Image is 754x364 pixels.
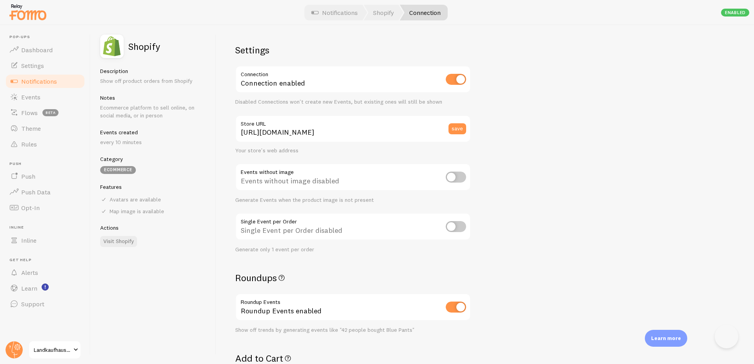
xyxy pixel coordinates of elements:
h5: Events created [100,129,207,136]
span: Landkaufhaus [PERSON_NAME] [34,345,71,355]
img: fomo-relay-logo-orange.svg [8,2,48,22]
div: Learn more [645,330,687,347]
span: Inline [9,225,86,230]
a: Opt-In [5,200,86,216]
span: Notifications [21,77,57,85]
a: Rules [5,136,86,152]
a: Push Data [5,184,86,200]
span: Push [21,172,35,180]
span: Settings [21,62,44,70]
button: save [448,123,466,134]
div: Events without image disabled [235,163,471,192]
a: Flows beta [5,105,86,121]
span: Support [21,300,44,308]
span: Events [21,93,40,101]
span: Alerts [21,269,38,276]
a: Dashboard [5,42,86,58]
div: Single Event per Order disabled [235,213,471,241]
p: every 10 minutes [100,138,207,146]
h5: Category [100,155,207,163]
span: Pop-ups [9,35,86,40]
h5: Description [100,68,207,75]
div: Disabled Connections won't create new Events, but existing ones will still be shown [235,99,471,106]
a: Push [5,168,86,184]
p: Ecommerce platform to sell online, on social media, or in person [100,104,207,119]
span: Opt-In [21,204,40,212]
span: Push [9,161,86,166]
h2: Shopify [128,42,160,51]
h5: Notes [100,94,207,101]
p: Show off product orders from Shopify [100,77,207,85]
span: Theme [21,124,41,132]
div: Show off trends by generating events like "42 people bought Blue Pants" [235,327,471,334]
span: beta [42,109,59,116]
h2: Roundups [235,272,471,284]
span: Rules [21,140,37,148]
div: Generate only 1 event per order [235,246,471,253]
a: Notifications [5,73,86,89]
div: Avatars are available [100,196,207,203]
label: Store URL [235,115,471,128]
span: Learn [21,284,37,292]
div: Your store's web address [235,147,471,154]
div: Generate Events when the product image is not present [235,197,471,204]
a: Visit Shopify [100,236,137,247]
div: Connection enabled [235,66,471,94]
a: Landkaufhaus [PERSON_NAME] [28,340,81,359]
a: Learn [5,280,86,296]
a: Settings [5,58,86,73]
div: eCommerce [100,166,136,174]
iframe: Help Scout Beacon - Open [715,325,738,348]
svg: <p>Watch New Feature Tutorials!</p> [42,284,49,291]
h2: Settings [235,44,471,56]
h5: Actions [100,224,207,231]
div: Map image is available [100,208,207,215]
span: Flows [21,109,38,117]
a: Events [5,89,86,105]
a: Inline [5,232,86,248]
span: Get Help [9,258,86,263]
a: Support [5,296,86,312]
span: Dashboard [21,46,53,54]
a: Theme [5,121,86,136]
span: Push Data [21,188,51,196]
span: Inline [21,236,37,244]
div: Roundup Events enabled [235,293,471,322]
h5: Features [100,183,207,190]
img: fomo_icons_shopify.svg [100,35,124,58]
a: Alerts [5,265,86,280]
p: Learn more [651,335,681,342]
